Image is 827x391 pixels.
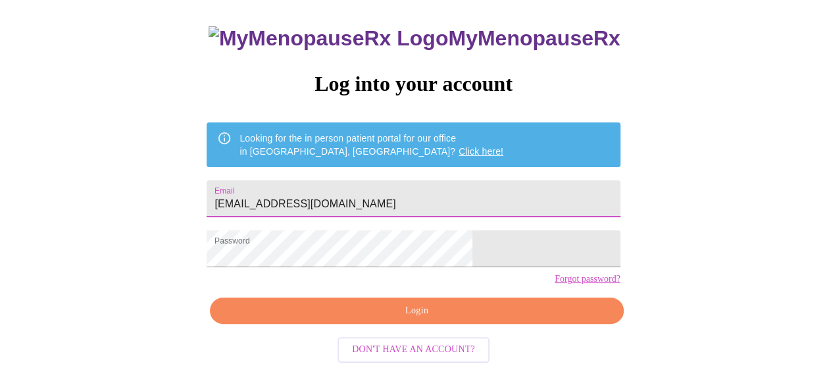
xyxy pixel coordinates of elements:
[225,303,608,319] span: Login
[209,26,620,51] h3: MyMenopauseRx
[459,146,503,157] a: Click here!
[209,26,448,51] img: MyMenopauseRx Logo
[207,72,620,96] h3: Log into your account
[352,342,475,358] span: Don't have an account?
[334,343,493,354] a: Don't have an account?
[555,274,620,284] a: Forgot password?
[338,337,489,363] button: Don't have an account?
[239,126,503,163] div: Looking for the in person patient portal for our office in [GEOGRAPHIC_DATA], [GEOGRAPHIC_DATA]?
[210,298,623,325] button: Login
